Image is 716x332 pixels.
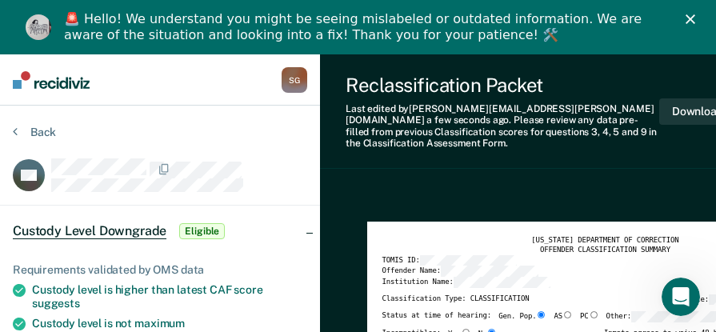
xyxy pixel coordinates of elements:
span: suggests [32,297,80,310]
input: AS [562,311,573,318]
div: Requirements validated by OMS data [13,263,307,277]
button: Back [13,125,56,139]
div: Close [686,14,702,24]
input: TOMIS ID: [420,255,518,266]
label: Classification Type: CLASSIFICATION [382,294,529,306]
div: Reclassification Packet [346,74,659,97]
div: Last edited by [PERSON_NAME][EMAIL_ADDRESS][PERSON_NAME][DOMAIN_NAME] . Please review any data pr... [346,103,659,150]
div: Custody level is not [32,317,307,330]
input: Institution Name: [454,277,551,288]
div: S G [282,67,307,93]
div: 🚨 Hello! We understand you might be seeing mislabeled or outdated information. We are aware of th... [64,11,665,43]
input: PC [589,311,599,318]
label: AS [554,311,573,322]
iframe: Intercom live chat [662,278,700,316]
label: PC [580,311,599,322]
span: a few seconds ago [426,114,509,126]
img: Recidiviz [13,71,90,89]
input: Offender Name: [441,266,538,277]
label: Institution Name: [382,277,550,288]
label: TOMIS ID: [382,255,517,266]
span: Eligible [179,223,225,239]
span: maximum [134,317,185,330]
div: Custody level is higher than latest CAF score [32,283,307,310]
button: SG [282,67,307,93]
span: Custody Level Downgrade [13,223,166,239]
img: Profile image for Kim [26,14,51,40]
label: Offender Name: [382,266,538,277]
input: Gen. Pop. [536,311,546,318]
label: Gen. Pop. [498,311,546,322]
